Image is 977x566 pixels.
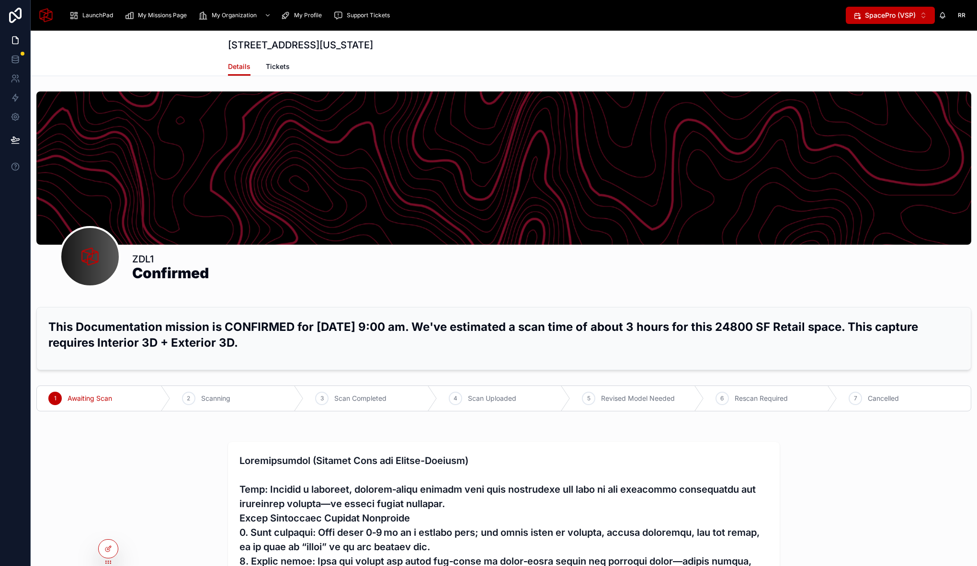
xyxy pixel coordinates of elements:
span: My Missions Page [138,11,187,19]
span: 4 [454,395,457,402]
span: 3 [320,395,324,402]
span: Revised Model Needed [601,394,675,403]
span: Awaiting Scan [68,394,112,403]
a: My Missions Page [122,7,193,24]
span: Support Tickets [347,11,390,19]
h2: This Documentation mission is CONFIRMED for [DATE] 9:00 am. We've estimated a scan time of about ... [48,319,959,351]
span: Tickets [266,62,290,71]
span: Details [228,62,250,71]
button: Select Button [846,7,935,24]
h1: [STREET_ADDRESS][US_STATE] [228,38,373,52]
a: LaunchPad [66,7,120,24]
span: SpacePro (VSP) [865,11,916,20]
a: Support Tickets [330,7,397,24]
span: Scanning [201,394,230,403]
h1: ZDL1 [132,252,209,266]
span: RR [958,11,966,19]
span: Scan Uploaded [468,394,516,403]
a: My Profile [278,7,329,24]
span: Cancelled [868,394,899,403]
img: App logo [38,8,54,23]
span: 6 [720,395,724,402]
h1: Confirmed [132,266,209,280]
span: My Organization [212,11,257,19]
span: LaunchPad [82,11,113,19]
span: My Profile [294,11,322,19]
a: Details [228,58,250,76]
span: Rescan Required [735,394,788,403]
a: My Organization [195,7,276,24]
span: 5 [587,395,591,402]
span: Scan Completed [334,394,386,403]
a: Tickets [266,58,290,77]
span: 2 [187,395,190,402]
span: 1 [54,395,57,402]
div: scrollable content [61,5,846,26]
span: 7 [854,395,857,402]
